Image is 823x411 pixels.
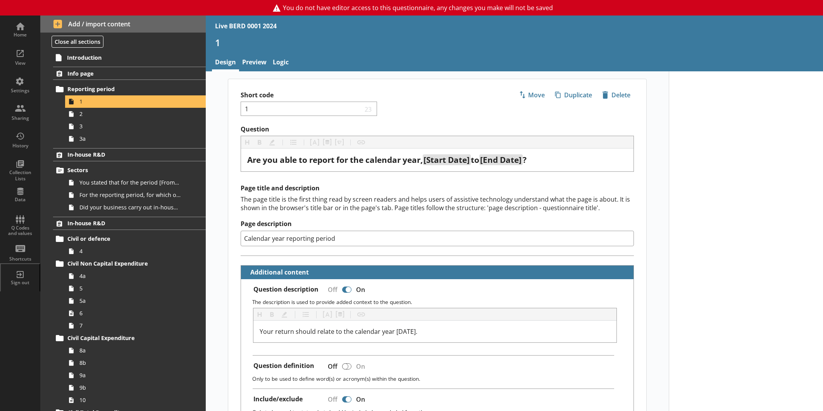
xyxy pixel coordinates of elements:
div: Off [322,359,341,373]
div: Data [7,197,34,203]
span: Are you able to report for the calendar year, [247,154,423,165]
span: ? [523,154,527,165]
li: Reporting period1233a [57,83,206,145]
li: Info pageReporting period1233a [40,67,206,145]
li: In-house R&DSectorsYou stated that for the period [From] to [To], [Ru Name] carried out in-house ... [40,148,206,214]
a: Sectors [53,164,206,176]
div: On [353,283,371,296]
a: Introduction [53,51,206,64]
a: 8a [65,344,206,357]
a: 9b [65,382,206,394]
a: You stated that for the period [From] to [To], [Ru Name] carried out in-house R&D. Is this correct? [65,176,206,189]
h2: Page title and description [241,184,634,192]
span: Did your business carry out in-house R&D for any other product codes? [79,204,181,211]
a: Civil or defence [53,233,206,245]
span: 5 [79,285,181,292]
span: 7 [79,322,181,329]
div: Settings [7,88,34,94]
a: 4 [65,245,206,257]
span: Add / import content [53,20,193,28]
a: 5 [65,282,206,295]
div: The page title is the first thing read by screen readers and helps users of assistive technology ... [241,195,634,212]
label: Short code [241,91,437,99]
a: 4a [65,270,206,282]
div: Sharing [7,115,34,121]
a: In-house R&D [53,148,206,161]
div: Off [322,283,341,296]
button: Move [515,88,548,102]
span: 4a [79,272,181,280]
span: Delete [599,89,634,101]
p: Only to be used to define word(s) or acronym(s) within the question. [252,375,627,382]
a: Info page [53,67,206,80]
span: 9b [79,384,181,391]
a: Preview [239,55,270,71]
a: 3a [65,133,206,145]
a: 3 [65,120,206,133]
div: On [353,393,371,406]
a: Reporting period [53,83,206,95]
span: 3a [79,135,181,142]
li: Civil Non Capital Expenditure4a55a67 [57,257,206,332]
button: Add / import content [40,16,206,33]
div: Live BERD 0001 2024 [215,22,277,30]
span: Civil or defence [67,235,178,242]
button: Duplicate [551,88,596,102]
span: Introduction [67,54,177,61]
span: 1 [79,98,181,105]
span: 23 [363,105,374,112]
li: SectorsYou stated that for the period [From] to [To], [Ru Name] carried out in-house R&D. Is this... [57,164,206,214]
div: History [7,143,34,149]
a: Logic [270,55,292,71]
span: 5a [79,297,181,304]
span: 6 [79,309,181,317]
span: [Start Date] [424,154,470,165]
button: Delete [599,88,634,102]
h1: 1 [215,36,814,48]
div: Shortcuts [7,256,34,262]
button: Close all sections [52,36,103,48]
div: Collection Lists [7,169,34,181]
span: Info page [67,70,178,77]
a: Did your business carry out in-house R&D for any other product codes? [65,201,206,214]
div: Off [322,393,341,406]
button: Additional content [244,266,310,279]
span: Sectors [67,166,178,174]
div: Question [247,155,628,165]
a: 8b [65,357,206,369]
a: In-house R&D [53,217,206,230]
div: Home [7,32,34,38]
span: to [471,154,479,165]
span: 9a [79,371,181,379]
span: In-house R&D [67,219,178,227]
a: 1 [65,95,206,108]
li: Civil or defence4 [57,233,206,257]
a: Civil Capital Expenditure [53,332,206,344]
li: Civil Capital Expenditure8a8b9a9b10 [57,332,206,406]
a: 2 [65,108,206,120]
span: Your return should relate to the calendar year [DATE]. [260,327,417,336]
p: The description is used to provide added context to the question. [252,298,627,306]
span: [End Date] [480,154,522,165]
div: View [7,60,34,66]
label: Page description [241,220,634,228]
span: 4 [79,247,181,255]
a: 5a [65,295,206,307]
a: 9a [65,369,206,382]
a: For the reporting period, for which of the following product codes has your business carried out ... [65,189,206,201]
span: 8b [79,359,181,366]
a: 10 [65,394,206,406]
a: 6 [65,307,206,319]
span: 8a [79,347,181,354]
span: 2 [79,110,181,117]
div: On [353,359,371,373]
span: In-house R&D [67,151,178,158]
span: Reporting period [67,85,178,93]
span: Civil Capital Expenditure [67,334,178,342]
label: Question description [253,285,319,294]
span: 10 [79,396,181,404]
a: 7 [65,319,206,332]
a: Civil Non Capital Expenditure [53,257,206,270]
div: Q Codes and values [7,225,34,237]
span: Civil Non Capital Expenditure [67,260,178,267]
